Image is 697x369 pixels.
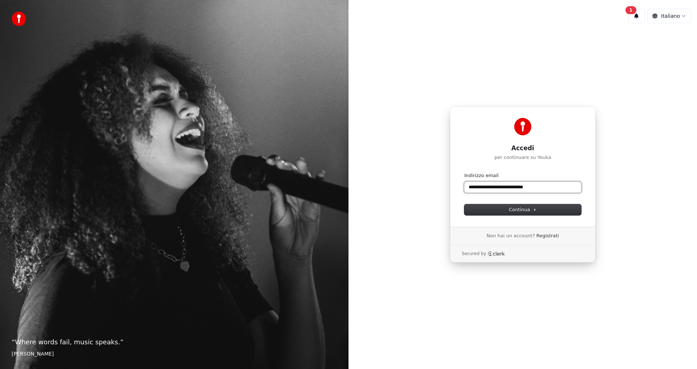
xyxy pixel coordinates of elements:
a: Registrati [537,233,559,239]
footer: [PERSON_NAME] [12,350,337,357]
h1: Accedi [464,144,581,153]
p: Secured by [462,251,486,257]
p: per continuare su Youka [464,154,581,161]
img: youka [12,12,26,26]
span: Non hai un account? [486,233,535,239]
p: “ Where words fail, music speaks. ” [12,337,337,347]
label: Indirizzo email [464,172,498,179]
span: Continua [509,206,537,213]
img: Youka [514,118,531,135]
a: Clerk logo [488,251,505,256]
button: Continua [464,204,581,215]
button: 1 [628,9,645,23]
div: 1 [625,6,636,14]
